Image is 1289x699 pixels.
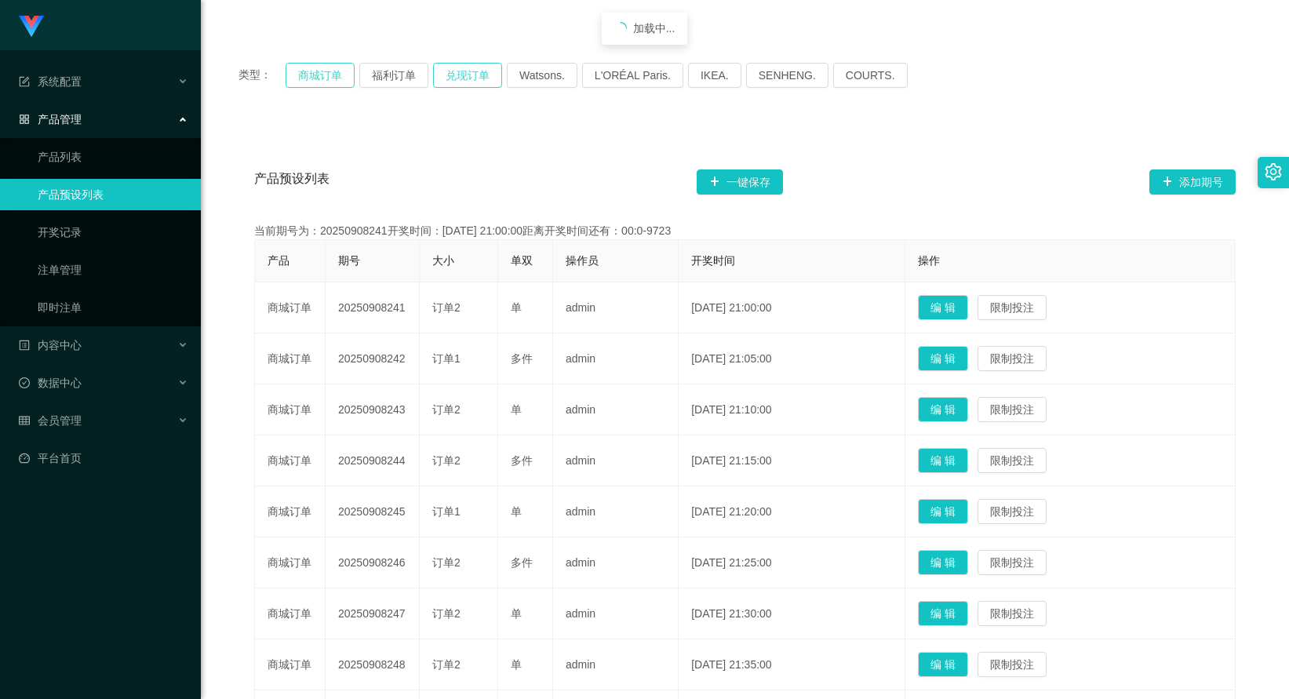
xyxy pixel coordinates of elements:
span: 单 [511,403,522,416]
button: 限制投注 [978,346,1047,371]
span: 产品 [268,254,289,267]
span: 订单2 [432,454,461,467]
button: COURTS. [833,63,908,88]
span: 订单2 [432,403,461,416]
button: 编 辑 [918,295,968,320]
td: [DATE] 21:20:00 [679,486,905,537]
td: admin [553,384,679,435]
span: 单 [511,658,522,671]
button: Watsons. [507,63,577,88]
td: 20250908248 [326,639,420,690]
button: 限制投注 [978,499,1047,524]
td: [DATE] 21:25:00 [679,537,905,588]
span: 期号 [338,254,360,267]
button: 限制投注 [978,601,1047,626]
span: 单 [511,301,522,314]
td: 20250908243 [326,384,420,435]
span: 订单2 [432,607,461,620]
td: 20250908241 [326,282,420,333]
button: 限制投注 [978,295,1047,320]
span: 多件 [511,352,533,365]
span: 多件 [511,454,533,467]
i: 图标: appstore-o [19,114,30,125]
span: 订单2 [432,556,461,569]
td: [DATE] 21:30:00 [679,588,905,639]
td: 商城订单 [255,588,326,639]
td: 20250908247 [326,588,420,639]
button: 编 辑 [918,448,968,473]
button: 商城订单 [286,63,355,88]
a: 产品列表 [38,141,188,173]
span: 单 [511,607,522,620]
td: [DATE] 21:10:00 [679,384,905,435]
span: 加载中... [633,22,675,35]
td: 商城订单 [255,639,326,690]
td: [DATE] 21:15:00 [679,435,905,486]
a: 开奖记录 [38,217,188,248]
button: 图标: plus一键保存 [697,169,783,195]
i: 图标: form [19,76,30,87]
td: 商城订单 [255,282,326,333]
button: 编 辑 [918,499,968,524]
button: 编 辑 [918,550,968,575]
button: 限制投注 [978,448,1047,473]
td: admin [553,486,679,537]
td: admin [553,639,679,690]
button: 编 辑 [918,397,968,422]
td: 20250908246 [326,537,420,588]
span: 订单2 [432,658,461,671]
span: 内容中心 [19,339,82,351]
td: admin [553,435,679,486]
td: 商城订单 [255,435,326,486]
td: admin [553,282,679,333]
span: 产品预设列表 [254,169,330,195]
button: 限制投注 [978,652,1047,677]
button: L'ORÉAL Paris. [582,63,683,88]
button: 编 辑 [918,652,968,677]
i: 图标: profile [19,340,30,351]
td: 商城订单 [255,384,326,435]
td: 商城订单 [255,486,326,537]
button: 编 辑 [918,601,968,626]
span: 操作 [918,254,940,267]
span: 操作员 [566,254,599,267]
td: 商城订单 [255,537,326,588]
span: 产品管理 [19,113,82,126]
td: 20250908242 [326,333,420,384]
i: 图标: check-circle-o [19,377,30,388]
td: admin [553,537,679,588]
span: 会员管理 [19,414,82,427]
td: 20250908244 [326,435,420,486]
span: 单双 [511,254,533,267]
a: 图标: dashboard平台首页 [19,442,188,474]
button: 限制投注 [978,550,1047,575]
span: 开奖时间 [691,254,735,267]
td: admin [553,333,679,384]
button: 兑现订单 [433,63,502,88]
a: 产品预设列表 [38,179,188,210]
td: [DATE] 21:00:00 [679,282,905,333]
a: 注单管理 [38,254,188,286]
a: 即时注单 [38,292,188,323]
span: 订单2 [432,301,461,314]
span: 订单1 [432,505,461,518]
td: [DATE] 21:35:00 [679,639,905,690]
button: 限制投注 [978,397,1047,422]
span: 大小 [432,254,454,267]
td: 商城订单 [255,333,326,384]
td: admin [553,588,679,639]
span: 系统配置 [19,75,82,88]
button: 福利订单 [359,63,428,88]
img: logo.9652507e.png [19,16,44,38]
span: 数据中心 [19,377,82,389]
i: 图标: setting [1265,163,1282,180]
span: 多件 [511,556,533,569]
td: [DATE] 21:05:00 [679,333,905,384]
span: 单 [511,505,522,518]
span: 订单1 [432,352,461,365]
div: 当前期号为：20250908241开奖时间：[DATE] 21:00:00距离开奖时间还有：00:0-9723 [254,223,1236,239]
button: 图标: plus添加期号 [1149,169,1236,195]
button: IKEA. [688,63,741,88]
button: SENHENG. [746,63,828,88]
button: 编 辑 [918,346,968,371]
